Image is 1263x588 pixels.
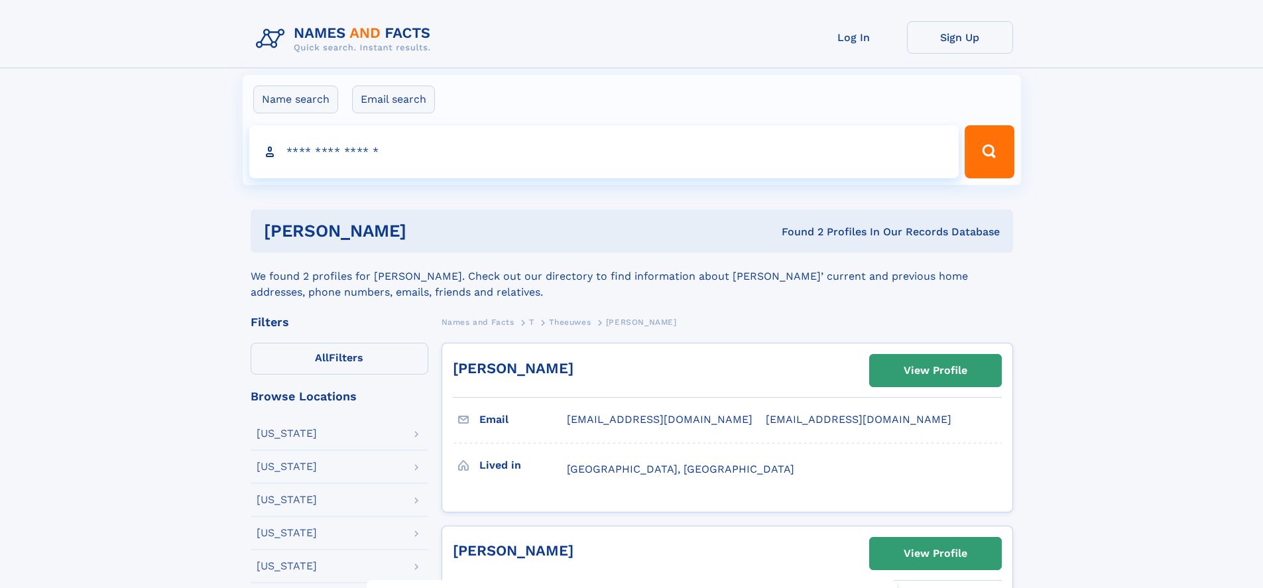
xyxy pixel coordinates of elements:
[257,461,317,472] div: [US_STATE]
[870,355,1001,386] a: View Profile
[529,314,534,330] a: T
[479,408,567,431] h3: Email
[251,390,428,402] div: Browse Locations
[453,360,573,377] a: [PERSON_NAME]
[352,86,435,113] label: Email search
[257,561,317,571] div: [US_STATE]
[567,413,752,426] span: [EMAIL_ADDRESS][DOMAIN_NAME]
[594,225,1000,239] div: Found 2 Profiles In Our Records Database
[257,428,317,439] div: [US_STATE]
[251,343,428,375] label: Filters
[907,21,1013,54] a: Sign Up
[606,318,677,327] span: [PERSON_NAME]
[479,454,567,477] h3: Lived in
[965,125,1014,178] button: Search Button
[529,318,534,327] span: T
[264,223,594,239] h1: [PERSON_NAME]
[801,21,907,54] a: Log In
[453,542,573,559] a: [PERSON_NAME]
[257,528,317,538] div: [US_STATE]
[251,253,1013,300] div: We found 2 profiles for [PERSON_NAME]. Check out our directory to find information about [PERSON_...
[253,86,338,113] label: Name search
[249,125,959,178] input: search input
[251,316,428,328] div: Filters
[442,314,514,330] a: Names and Facts
[257,495,317,505] div: [US_STATE]
[549,314,591,330] a: Theeuwes
[567,463,794,475] span: [GEOGRAPHIC_DATA], [GEOGRAPHIC_DATA]
[870,538,1001,569] a: View Profile
[766,413,951,426] span: [EMAIL_ADDRESS][DOMAIN_NAME]
[904,538,967,569] div: View Profile
[904,355,967,386] div: View Profile
[315,351,329,364] span: All
[549,318,591,327] span: Theeuwes
[251,21,442,57] img: Logo Names and Facts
